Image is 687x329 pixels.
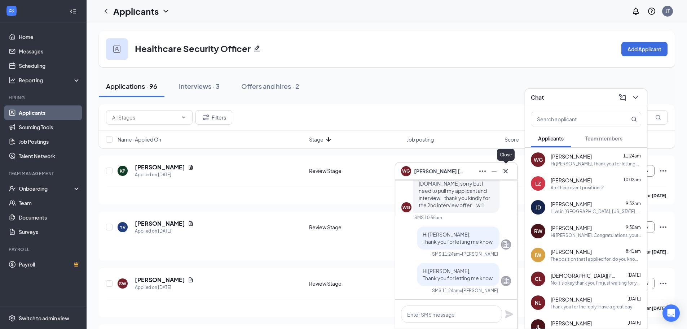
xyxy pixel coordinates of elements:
a: Scheduling [19,59,80,73]
a: Team [19,196,80,210]
div: Interviews · 3 [179,82,220,91]
div: NL [535,299,541,306]
svg: ChevronDown [162,7,170,16]
input: All Stages [112,113,178,121]
svg: ChevronLeft [102,7,110,16]
svg: ArrowDown [324,135,333,144]
svg: Pencil [254,45,261,52]
svg: Document [188,164,194,170]
h5: [PERSON_NAME] [135,163,185,171]
div: CL [535,275,542,282]
svg: Cross [501,167,510,176]
div: Review Stage [309,167,402,174]
div: Are there event positions? [551,185,604,191]
svg: ChevronDown [631,93,640,102]
svg: ComposeMessage [618,93,627,102]
svg: QuestionInfo [647,7,656,16]
button: Add Applicant [621,42,668,56]
svg: Ellipses [659,279,668,288]
svg: Filter [202,113,210,122]
span: 11:24am [623,153,641,159]
a: Talent Network [19,149,80,163]
div: Review Stage [309,280,402,287]
span: Job posting [407,136,434,143]
div: Team Management [9,170,79,177]
span: [PERSON_NAME] [551,320,592,327]
div: LZ [535,180,541,187]
svg: Ellipses [659,223,668,231]
div: Offers and hires · 2 [241,82,299,91]
div: Applied on [DATE] [135,171,194,178]
svg: Plane [505,310,514,319]
svg: Company [502,277,510,285]
svg: MagnifyingGlass [655,114,661,120]
div: JD [536,204,541,211]
span: Stage [309,136,323,143]
svg: Collapse [70,8,77,15]
span: [DATE] [627,320,641,325]
div: Applications · 96 [106,82,157,91]
svg: MagnifyingGlass [631,116,637,122]
span: [PERSON_NAME] [551,224,592,231]
span: Applicants [538,135,564,142]
span: 9:30am [626,225,641,230]
div: IW [535,251,541,259]
img: user icon [113,46,120,53]
span: Hi [PERSON_NAME], Thank you for letting me know. [423,268,494,281]
h3: Healthcare Security Officer [135,42,251,55]
span: [PERSON_NAME] [551,200,592,208]
div: Open Intercom Messenger [662,304,680,322]
svg: Analysis [9,77,16,84]
div: SMS 10:55am [414,215,442,221]
div: WG [402,204,410,211]
span: Hey thís is [PERSON_NAME][DOMAIN_NAME] sorry but I need to pull my applicant and interview...than... [419,173,490,208]
button: Ellipses [477,165,488,177]
svg: Ellipses [478,167,487,176]
div: SMS 11:24am [432,251,460,257]
button: ComposeMessage [617,92,628,103]
div: I live in [GEOGRAPHIC_DATA], [US_STATE]. The springs is too far for me. If you have anything in [... [551,208,641,215]
svg: Ellipses [659,166,668,175]
span: [PERSON_NAME] [PERSON_NAME] [414,167,464,175]
a: Home [19,30,80,44]
svg: Minimize [490,167,498,176]
span: [PERSON_NAME] [551,153,592,160]
svg: ChevronDown [181,114,186,120]
span: Name · Applied On [118,136,161,143]
svg: UserCheck [9,185,16,192]
h1: Applicants [113,5,159,17]
div: Reporting [19,77,81,84]
span: 9:32am [626,201,641,206]
input: Search applicant [531,112,617,126]
span: [DATE] [627,272,641,278]
b: [DATE] [652,249,666,255]
button: Cross [500,165,511,177]
span: [PERSON_NAME] [551,177,592,184]
b: [DATE] [652,193,666,198]
span: Score [505,136,519,143]
div: KP [120,168,125,174]
h5: [PERSON_NAME] [135,220,185,228]
svg: Document [188,221,194,226]
div: WG [534,156,543,163]
a: Messages [19,44,80,59]
span: [DATE] [627,296,641,302]
div: Onboarding [19,185,74,192]
div: RW [534,228,542,235]
span: [PERSON_NAME] [551,248,592,255]
span: Hi [PERSON_NAME], Thank you for letting me know. [423,231,494,245]
a: Documents [19,210,80,225]
button: Filter Filters [195,110,232,125]
div: Thank you for the reply! Have a great day [551,304,632,310]
span: [PERSON_NAME] [551,296,592,303]
a: Applicants [19,105,80,120]
span: 10:02am [623,177,641,182]
div: Switch to admin view [19,315,69,322]
svg: Notifications [631,7,640,16]
span: 8:41am [626,248,641,254]
span: Team members [585,135,622,142]
span: [DEMOGRAPHIC_DATA][PERSON_NAME] [551,272,616,279]
div: Review Stage [309,224,402,231]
